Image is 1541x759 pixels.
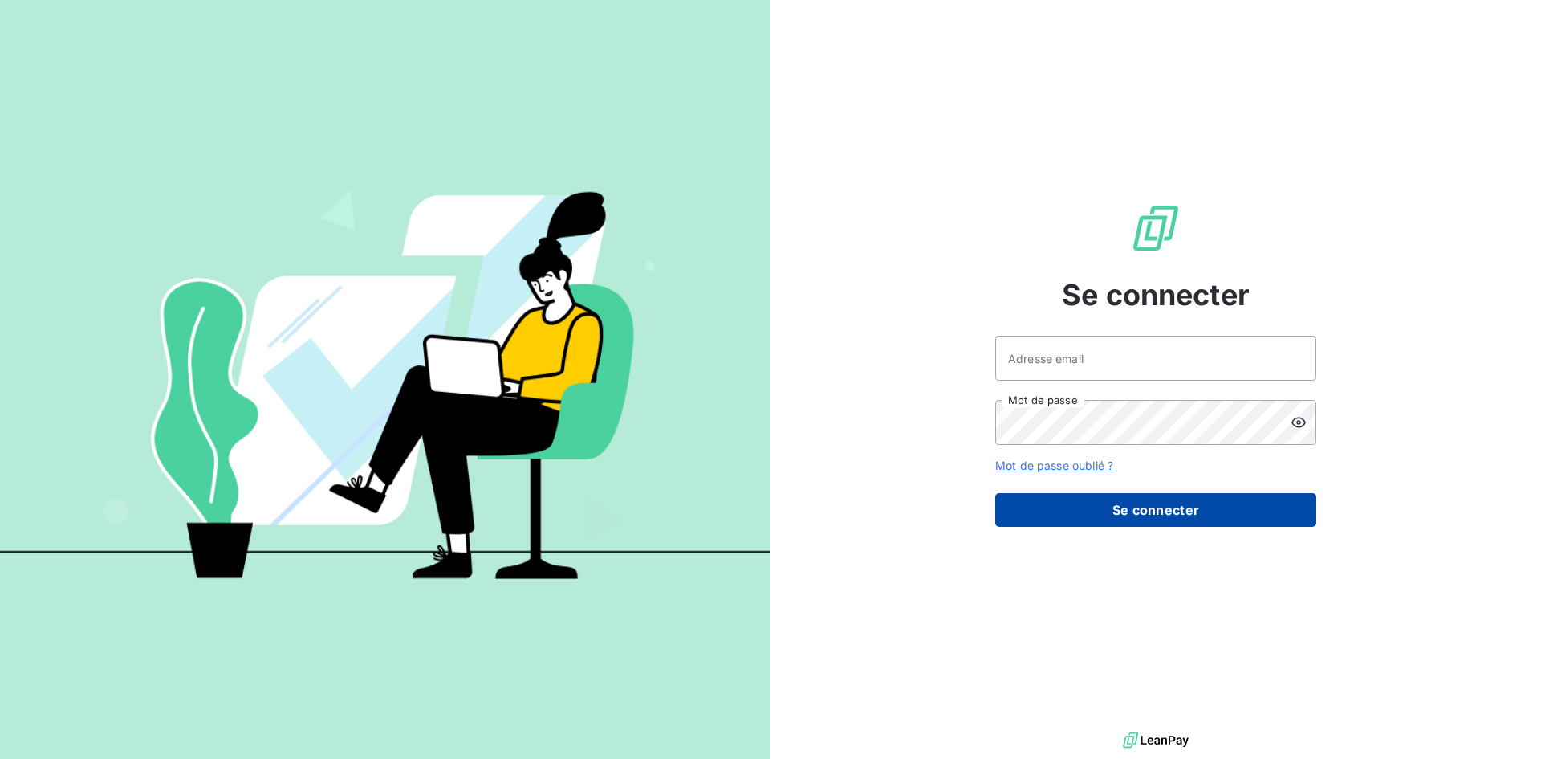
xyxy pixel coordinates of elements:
[995,459,1113,472] a: Mot de passe oublié ?
[995,336,1316,381] input: placeholder
[1062,273,1250,316] span: Se connecter
[995,493,1316,527] button: Se connecter
[1130,202,1181,254] img: Logo LeanPay
[1123,728,1189,753] img: logo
